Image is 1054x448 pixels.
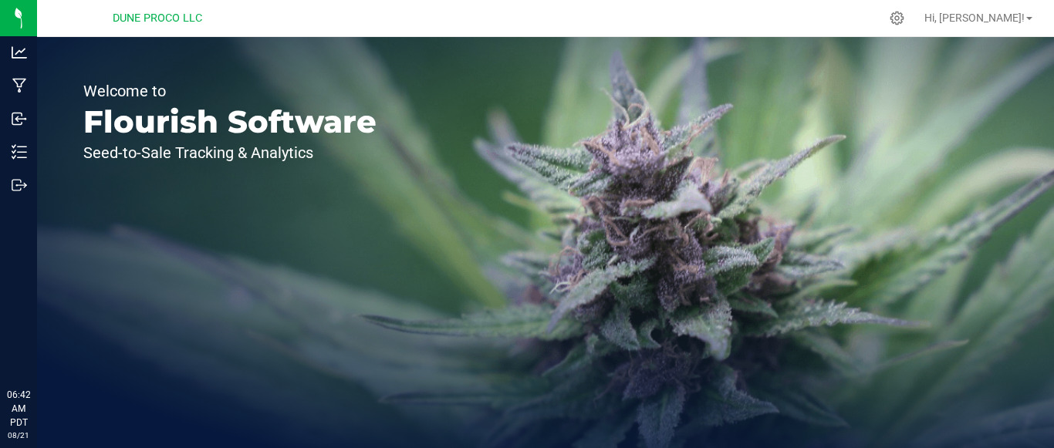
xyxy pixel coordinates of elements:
p: 06:42 AM PDT [7,388,30,429]
span: DUNE PROCO LLC [113,12,202,25]
div: Manage settings [887,11,907,25]
span: Hi, [PERSON_NAME]! [924,12,1025,24]
p: Flourish Software [83,106,377,137]
p: Seed-to-Sale Tracking & Analytics [83,145,377,160]
p: 08/21 [7,429,30,441]
inline-svg: Inventory [12,144,27,160]
p: Welcome to [83,83,377,99]
inline-svg: Analytics [12,45,27,60]
inline-svg: Inbound [12,111,27,126]
inline-svg: Outbound [12,177,27,193]
iframe: Resource center [15,325,62,371]
inline-svg: Manufacturing [12,78,27,93]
